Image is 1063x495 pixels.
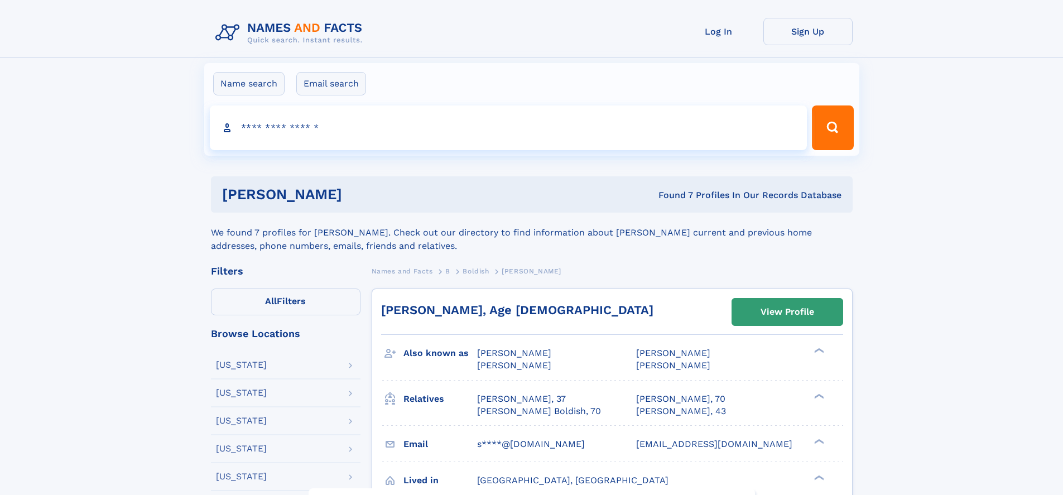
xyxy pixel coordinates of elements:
[636,348,710,358] span: [PERSON_NAME]
[381,303,653,317] a: [PERSON_NAME], Age [DEMOGRAPHIC_DATA]
[636,360,710,371] span: [PERSON_NAME]
[636,439,792,449] span: [EMAIL_ADDRESS][DOMAIN_NAME]
[296,72,366,95] label: Email search
[403,471,477,490] h3: Lived in
[222,188,501,201] h1: [PERSON_NAME]
[477,348,551,358] span: [PERSON_NAME]
[477,405,601,417] a: [PERSON_NAME] Boldish, 70
[403,390,477,409] h3: Relatives
[211,266,360,276] div: Filters
[732,299,843,325] a: View Profile
[211,213,853,253] div: We found 7 profiles for [PERSON_NAME]. Check out our directory to find information about [PERSON_...
[500,189,841,201] div: Found 7 Profiles In Our Records Database
[812,105,853,150] button: Search Button
[265,296,277,306] span: All
[216,444,267,453] div: [US_STATE]
[477,360,551,371] span: [PERSON_NAME]
[463,264,489,278] a: Boldish
[210,105,807,150] input: search input
[211,329,360,339] div: Browse Locations
[636,393,725,405] a: [PERSON_NAME], 70
[211,18,372,48] img: Logo Names and Facts
[761,299,814,325] div: View Profile
[216,416,267,425] div: [US_STATE]
[211,289,360,315] label: Filters
[403,435,477,454] h3: Email
[213,72,285,95] label: Name search
[372,264,433,278] a: Names and Facts
[636,405,726,417] a: [PERSON_NAME], 43
[463,267,489,275] span: Boldish
[811,438,825,445] div: ❯
[216,472,267,481] div: [US_STATE]
[502,267,561,275] span: [PERSON_NAME]
[477,393,566,405] a: [PERSON_NAME], 37
[445,267,450,275] span: B
[445,264,450,278] a: B
[216,361,267,369] div: [US_STATE]
[763,18,853,45] a: Sign Up
[477,475,668,486] span: [GEOGRAPHIC_DATA], [GEOGRAPHIC_DATA]
[811,474,825,481] div: ❯
[216,388,267,397] div: [US_STATE]
[403,344,477,363] h3: Also known as
[811,347,825,354] div: ❯
[811,392,825,400] div: ❯
[674,18,763,45] a: Log In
